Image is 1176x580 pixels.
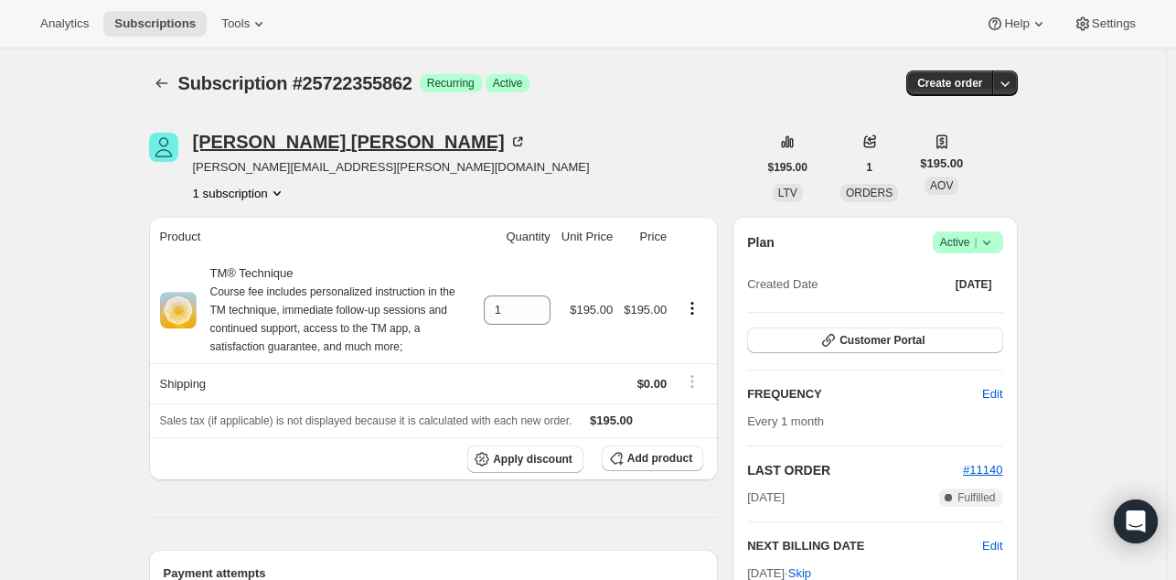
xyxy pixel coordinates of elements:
button: Product actions [678,298,707,318]
span: 1 [866,160,872,175]
span: Active [940,233,996,252]
span: [DATE] [747,489,785,507]
button: Shipping actions [678,371,707,392]
small: Course fee includes personalized instruction in the TM technique, immediate follow-up sessions an... [210,285,455,353]
th: Shipping [149,363,478,403]
span: [DATE] · [747,566,811,580]
button: Tools [210,11,279,37]
span: | [974,235,977,250]
h2: LAST ORDER [747,461,963,479]
span: $195.00 [624,303,667,317]
h2: Plan [747,233,775,252]
span: $0.00 [637,377,668,391]
span: [PERSON_NAME][EMAIL_ADDRESS][PERSON_NAME][DOMAIN_NAME] [193,158,590,177]
span: Customer Portal [839,333,925,348]
span: $195.00 [570,303,613,317]
span: $195.00 [590,414,633,427]
span: Create order [917,76,982,91]
span: Add product [627,451,692,466]
img: product img [160,292,197,328]
a: #11140 [963,463,1002,477]
div: [PERSON_NAME] [PERSON_NAME] [193,133,527,151]
th: Unit Price [556,217,618,257]
button: Edit [982,537,1002,555]
th: Product [149,217,478,257]
h2: NEXT BILLING DATE [747,537,982,555]
th: Price [618,217,672,257]
button: [DATE] [945,272,1003,297]
span: $195.00 [920,155,963,173]
button: Create order [906,70,993,96]
span: [DATE] [956,277,992,292]
div: Open Intercom Messenger [1114,499,1158,543]
span: Analytics [40,16,89,31]
button: Edit [971,380,1013,409]
span: AOV [930,179,953,192]
span: Created Date [747,275,818,294]
span: Sales tax (if applicable) is not displayed because it is calculated with each new order. [160,414,572,427]
button: $195.00 [757,155,818,180]
span: Fulfilled [957,490,995,505]
button: Apply discount [467,446,583,473]
span: $195.00 [768,160,807,175]
span: ORDERS [846,187,893,199]
button: Subscriptions [149,70,175,96]
span: Subscriptions [114,16,196,31]
span: Apply discount [493,452,572,467]
span: Help [1004,16,1029,31]
button: Analytics [29,11,100,37]
button: #11140 [963,461,1002,479]
button: Customer Portal [747,328,1002,353]
div: TM® Technique [197,264,473,356]
button: Help [975,11,1058,37]
button: Add product [602,446,703,471]
span: Active [493,76,523,91]
button: Subscriptions [103,11,207,37]
span: Recurring [427,76,475,91]
span: Every 1 month [747,414,824,428]
th: Quantity [478,217,556,257]
span: Tools [221,16,250,31]
span: Settings [1092,16,1136,31]
button: 1 [855,155,883,180]
span: Subscription #25722355862 [178,73,412,93]
span: LTV [778,187,797,199]
span: Edit [982,385,1002,403]
h2: FREQUENCY [747,385,982,403]
span: Cole Sydnor [149,133,178,162]
button: Product actions [193,184,286,202]
button: Settings [1063,11,1147,37]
